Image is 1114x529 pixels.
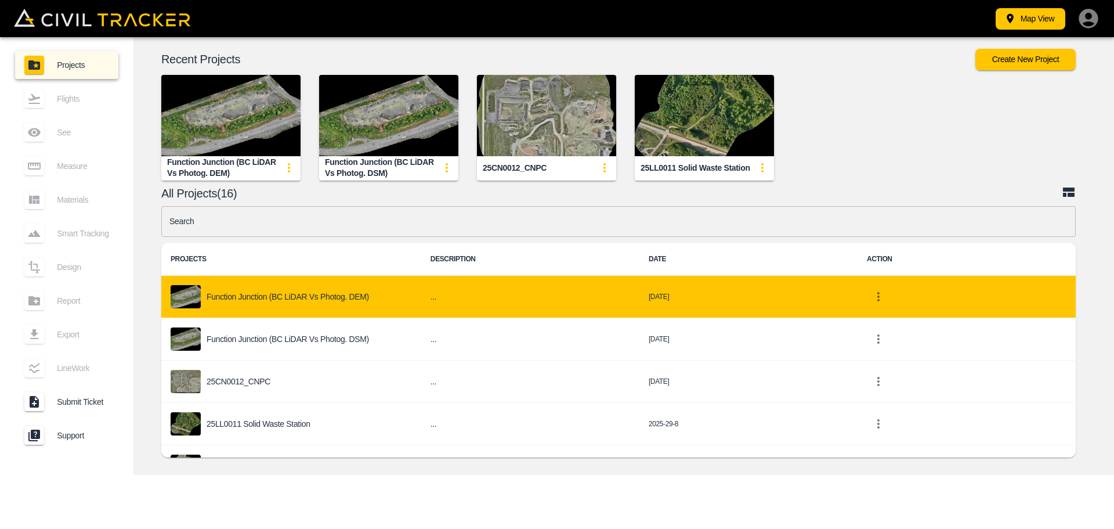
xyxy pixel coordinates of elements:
td: 2025-29-8 [639,403,858,445]
img: 25CN0012_CNPC [477,75,616,156]
button: Create New Project [975,49,1076,70]
p: All Projects(16) [161,189,1062,198]
p: 25CN0012_CNPC [207,377,270,386]
span: Submit Ticket [57,397,109,406]
img: project-image [171,370,201,393]
a: Submit Ticket [15,388,118,416]
img: project-image [171,455,201,478]
button: update-card-details [593,156,616,179]
img: project-image [171,285,201,308]
span: Support [57,431,109,440]
div: 25LL0011 Solid Waste Station [641,163,750,174]
div: Function Junction (BC LiDAR vs Photog. DSM) [325,157,435,178]
p: Recent Projects [161,55,975,64]
button: update-card-details [435,156,458,179]
div: 25CN0012_CNPC [483,163,547,174]
img: Function Junction (BC LiDAR vs Photog. DEM) [161,75,301,156]
a: Projects [15,51,118,79]
h6: ... [431,332,630,347]
a: Support [15,422,118,449]
h6: ... [431,375,630,389]
div: Function Junction (BC LiDAR vs Photog. DEM) [167,157,277,178]
p: Function Junction (BC LiDAR vs Photog. DEM) [207,292,369,301]
h6: ... [431,290,630,304]
img: project-image [171,412,201,436]
p: Function Junction (BC LiDAR vs Photog. DSM) [207,334,369,344]
td: [DATE] [639,276,858,318]
td: [DATE] [639,445,858,488]
th: DATE [639,243,858,276]
p: 25LL0011 Solid Waste Station [207,419,310,429]
td: [DATE] [639,361,858,403]
th: PROJECTS [161,243,421,276]
img: Function Junction (BC LiDAR vs Photog. DSM) [319,75,458,156]
img: Civil Tracker [14,9,190,27]
span: Projects [57,60,109,70]
p: Teacherages volumes (Drone surface 250801 vs DG surface lowered 0.150m) [207,457,412,476]
h6: ... [431,417,630,431]
img: 25LL0011 Solid Waste Station [635,75,774,156]
th: ACTION [858,243,1076,276]
th: DESCRIPTION [421,243,639,276]
img: project-image [171,328,201,351]
button: update-card-details [277,156,301,179]
td: [DATE] [639,318,858,361]
button: update-card-details [751,156,774,179]
button: Map View [996,8,1065,30]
